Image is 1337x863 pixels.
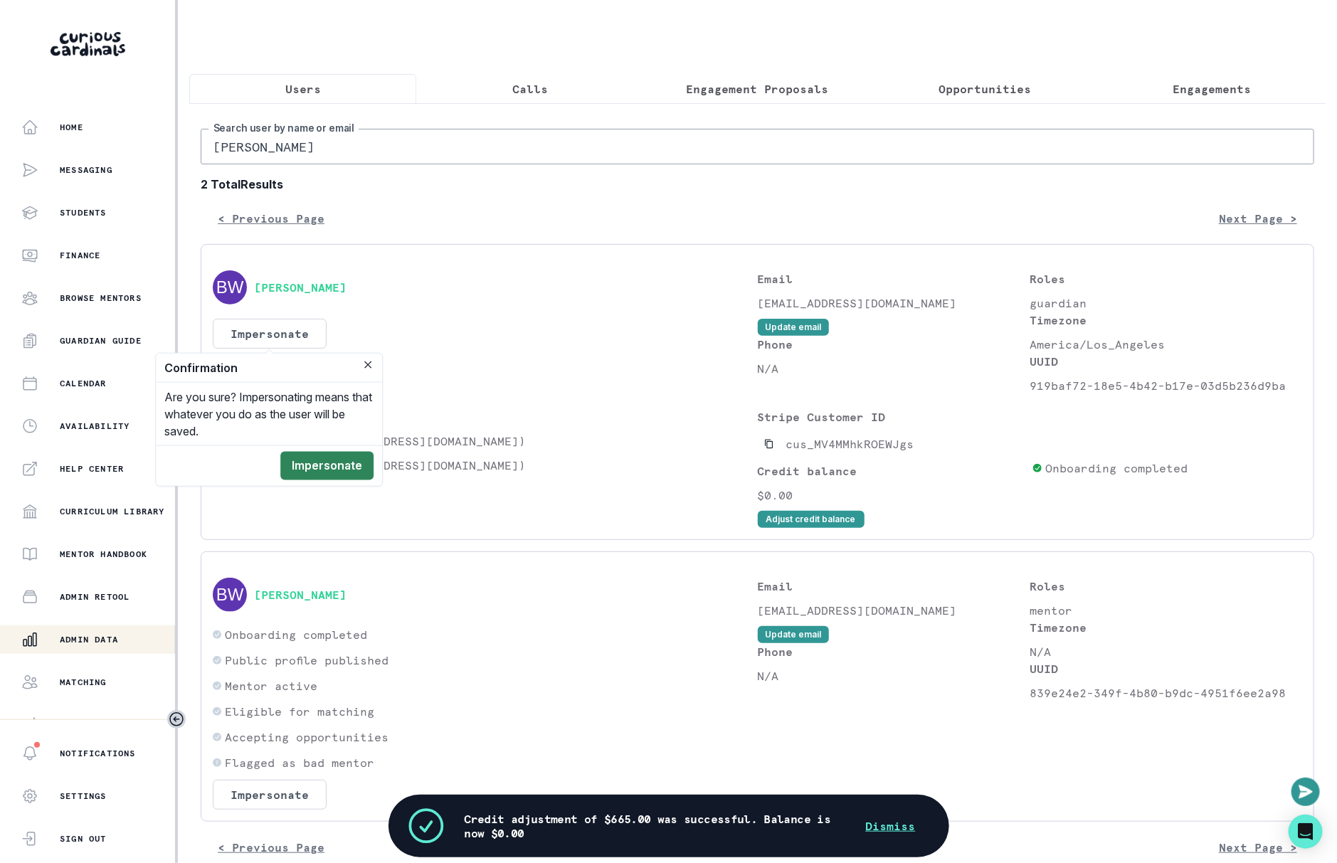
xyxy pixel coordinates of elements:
[1030,578,1302,595] p: Roles
[758,408,1027,425] p: Stripe Customer ID
[939,80,1031,97] p: Opportunities
[60,378,107,389] p: Calendar
[60,250,100,261] p: Finance
[213,433,758,450] p: [PERSON_NAME] ([EMAIL_ADDRESS][DOMAIN_NAME])
[758,511,865,528] button: Adjust credit balance
[1030,602,1302,619] p: mentor
[1030,377,1302,394] p: 919baf72-18e5-4b42-b17e-03d5b236d9ba
[213,270,247,305] img: svg
[60,207,107,218] p: Students
[758,487,1027,504] p: $0.00
[225,626,367,643] p: Onboarding completed
[167,710,186,729] button: Toggle sidebar
[60,335,142,346] p: Guardian Guide
[512,80,548,97] p: Calls
[60,463,124,475] p: Help Center
[201,204,342,233] button: < Previous Page
[60,292,142,304] p: Browse Mentors
[225,677,317,694] p: Mentor active
[225,703,374,720] p: Eligible for matching
[225,754,374,771] p: Flagged as bad mentor
[60,634,118,645] p: Admin Data
[758,626,829,643] button: Update email
[758,643,1030,660] p: Phone
[1291,778,1320,806] button: Open or close messaging widget
[1030,312,1302,329] p: Timezone
[1030,643,1302,660] p: N/A
[758,462,1027,480] p: Credit balance
[758,578,1030,595] p: Email
[213,457,758,474] p: [PERSON_NAME] ([EMAIL_ADDRESS][DOMAIN_NAME])
[201,176,1314,193] b: 2 Total Results
[687,80,829,97] p: Engagement Proposals
[1030,270,1302,287] p: Roles
[254,280,347,295] button: [PERSON_NAME]
[60,164,112,176] p: Messaging
[201,833,342,862] button: < Previous Page
[225,729,389,746] p: Accepting opportunities
[786,435,914,452] p: cus_MV4MMhkROEWJgs
[1202,833,1314,862] button: Next Page >
[1289,815,1323,849] div: Open Intercom Messenger
[280,452,374,480] button: Impersonate
[758,336,1030,353] p: Phone
[1202,204,1314,233] button: Next Page >
[60,549,147,560] p: Mentor Handbook
[758,360,1030,377] p: N/A
[60,122,83,133] p: Home
[1030,353,1302,370] p: UUID
[60,420,130,432] p: Availability
[1030,295,1302,312] p: guardian
[60,833,107,845] p: Sign Out
[758,295,1030,312] p: [EMAIL_ADDRESS][DOMAIN_NAME]
[758,319,829,336] button: Update email
[213,578,247,612] img: svg
[60,748,136,759] p: Notifications
[60,677,107,688] p: Matching
[1030,336,1302,353] p: America/Los_Angeles
[285,80,321,97] p: Users
[156,354,382,383] header: Confirmation
[213,319,327,349] button: Impersonate
[758,270,1030,287] p: Email
[60,790,107,802] p: Settings
[225,652,389,669] p: Public profile published
[758,602,1030,619] p: [EMAIL_ADDRESS][DOMAIN_NAME]
[254,588,347,602] button: [PERSON_NAME]
[758,433,781,455] button: Copied to clipboard
[465,812,849,840] p: Credit adjustment of $665.00 was successful. Balance is now $0.00
[156,383,382,445] div: Are you sure? Impersonating means that whatever you do as the user will be saved.
[1030,619,1302,636] p: Timezone
[849,812,933,840] button: Dismiss
[1173,80,1251,97] p: Engagements
[1030,684,1302,701] p: 839e24e2-349f-4b80-b9dc-4951f6ee2a98
[1030,660,1302,677] p: UUID
[758,667,1030,684] p: N/A
[359,356,376,374] button: Close
[213,408,758,425] p: Students
[213,780,327,810] button: Impersonate
[60,506,165,517] p: Curriculum Library
[51,32,125,56] img: Curious Cardinals Logo
[1045,460,1188,477] p: Onboarding completed
[60,591,130,603] p: Admin Retool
